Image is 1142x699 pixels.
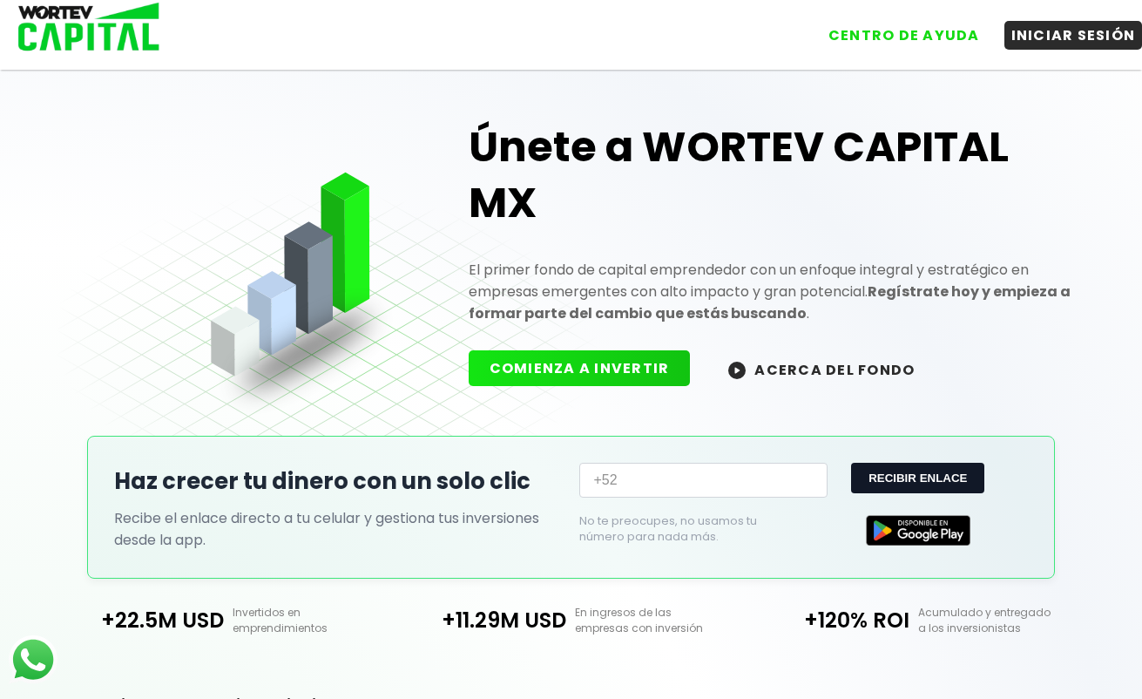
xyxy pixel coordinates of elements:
p: El primer fondo de capital emprendedor con un enfoque integral y estratégico en empresas emergent... [469,259,1085,324]
button: ACERCA DEL FONDO [707,350,936,388]
p: En ingresos de las empresas con inversión [566,605,742,636]
p: Recibe el enlace directo a tu celular y gestiona tus inversiones desde la app. [114,507,562,551]
p: +120% ROI [742,605,909,635]
a: COMIENZA A INVERTIR [469,358,708,378]
p: Acumulado y entregado a los inversionistas [909,605,1085,636]
p: No te preocupes, no usamos tu número para nada más. [579,513,799,545]
img: logos_whatsapp-icon.242b2217.svg [9,635,57,684]
a: CENTRO DE AYUDA [804,8,987,50]
button: CENTRO DE AYUDA [821,21,987,50]
button: COMIENZA A INVERTIR [469,350,691,386]
img: Google Play [866,515,970,546]
p: +11.29M USD [400,605,567,635]
h1: Únete a WORTEV CAPITAL MX [469,119,1085,231]
button: RECIBIR ENLACE [851,463,984,493]
strong: Regístrate hoy y empieza a formar parte del cambio que estás buscando [469,282,1071,323]
img: wortev-capital-acerca-del-fondo [728,362,746,379]
h2: Haz crecer tu dinero con un solo clic [114,465,562,499]
p: +22.5M USD [57,605,225,635]
p: Invertidos en emprendimientos [224,605,400,636]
